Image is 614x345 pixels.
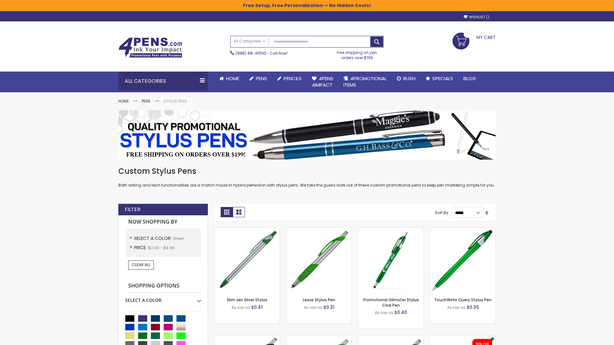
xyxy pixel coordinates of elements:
[142,98,151,104] a: Pens
[272,72,307,86] a: Pencils
[118,166,496,188] div: Both writing and tech functionalities are a match made in hybrid perfection with stylus pens. We ...
[173,236,184,241] span: Green
[464,15,489,19] a: Wishlist
[221,207,233,217] strong: Grid
[323,304,335,310] span: $0.31
[251,304,263,310] span: $0.41
[430,228,495,293] img: TouchWrite Query Stylus Pen-Green
[458,72,481,86] a: Blog
[447,305,466,310] span: As low as
[125,206,140,213] strong: Filter
[363,297,419,308] a: Promotional iSlimster Stylus Click Pen
[307,72,338,92] a: 4Pens4impact
[434,297,492,303] a: TouchWrite Query Stylus Pen
[430,227,495,233] a: TouchWrite Query Stylus Pen-Green
[134,235,173,241] span: Select A Color
[430,335,495,341] a: iSlimster II - Full Color-Green
[118,72,208,91] div: All Categories
[287,335,351,341] a: Boston Silver Stylus Pen-Green
[304,305,322,310] span: As low as
[392,72,421,86] a: Rush
[226,75,239,82] span: Home
[463,75,476,82] span: Blog
[284,75,302,82] span: Pencils
[256,75,267,82] span: Pens
[214,72,244,86] a: Home
[287,227,351,233] a: Lexus Stylus Pen-Green
[215,228,279,293] img: Slim Jen Silver Stylus-Green
[330,48,384,60] div: Free shipping on pen orders over $199
[467,304,479,310] span: $0.35
[134,244,148,251] span: Price
[421,72,458,86] a: Specials
[287,228,351,293] img: Lexus Stylus Pen-Green
[215,227,279,233] a: Slim Jen Silver Stylus-Green
[432,75,453,82] span: Specials
[403,75,415,82] span: Rush
[215,335,279,341] a: Boston Stylus Pen-Green
[118,166,496,176] h1: Custom Stylus Pens
[343,75,387,88] span: 4PROMOTIONAL ITEMS
[236,50,266,56] a: (888) 88-4PENS
[118,110,496,160] img: Stylus Pens
[375,310,393,315] span: As low as
[394,309,407,316] span: $0.40
[125,279,201,293] strong: Shopping Options
[236,50,288,56] span: - Call Now!
[163,98,187,104] strong: Stylus Pens
[227,297,267,303] a: Slim Jen Silver Stylus
[231,36,269,47] a: All Categories
[312,75,333,88] span: 4Pens 4impact
[358,335,423,341] a: Lexus Metallic Stylus Pen-Green
[358,228,423,293] img: Promotional iSlimster Stylus Click Pen-Green
[128,260,154,269] a: Clear All
[234,39,266,44] span: All Categories
[435,210,448,215] label: Sort By
[118,98,129,104] a: Home
[132,262,150,267] span: Clear All
[125,215,201,229] strong: Now Shopping by
[358,227,423,233] a: Promotional iSlimster Stylus Click Pen-Green
[118,37,182,58] img: 4Pens Custom Pens and Promotional Products
[148,245,175,250] span: $0.00 - $9.99
[125,293,201,303] div: Select A Color
[303,297,335,303] a: Lexus Stylus Pen
[232,305,250,310] span: As low as
[338,72,392,92] a: 4PROMOTIONALITEMS
[244,72,272,86] a: Pens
